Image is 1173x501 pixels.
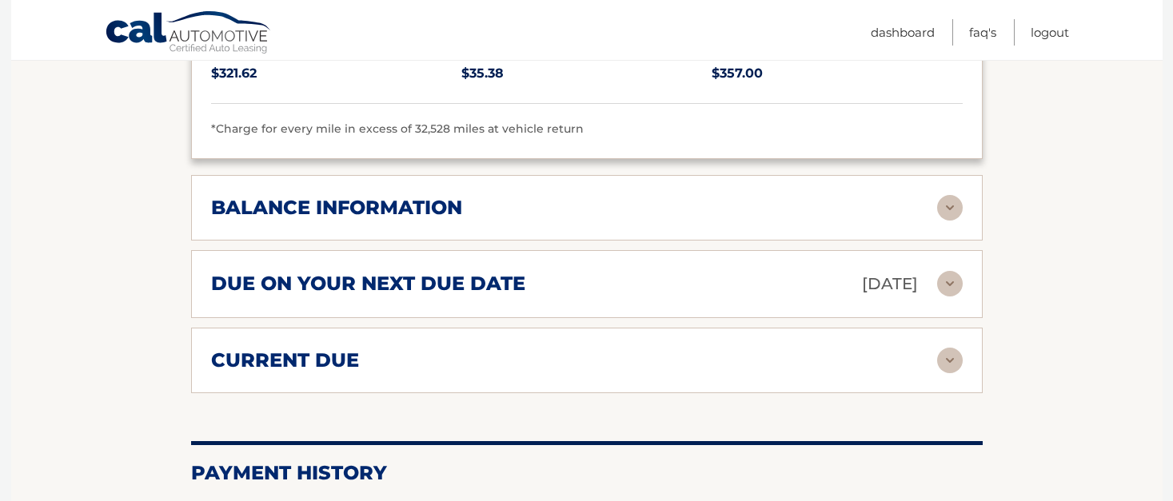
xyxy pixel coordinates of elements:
[211,62,461,85] p: $321.62
[211,196,462,220] h2: balance information
[211,348,359,372] h2: current due
[969,19,996,46] a: FAQ's
[862,270,918,298] p: [DATE]
[1031,19,1069,46] a: Logout
[937,195,963,221] img: accordion-rest.svg
[211,121,584,136] span: *Charge for every mile in excess of 32,528 miles at vehicle return
[191,461,983,485] h2: Payment History
[461,62,712,85] p: $35.38
[937,271,963,296] img: accordion-rest.svg
[937,348,963,373] img: accordion-rest.svg
[105,10,273,57] a: Cal Automotive
[871,19,935,46] a: Dashboard
[712,62,962,85] p: $357.00
[211,272,525,296] h2: due on your next due date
